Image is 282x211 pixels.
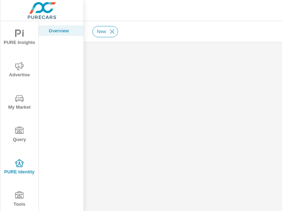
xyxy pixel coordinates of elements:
[2,191,36,209] span: Tools
[49,27,78,34] p: Overview
[2,30,36,47] span: PURE Insights
[2,62,36,79] span: Advertise
[92,26,118,37] div: New
[2,159,36,176] span: PURE Identity
[39,25,84,36] div: Overview
[93,29,110,34] span: New
[2,127,36,144] span: Query
[2,94,36,111] span: My Market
